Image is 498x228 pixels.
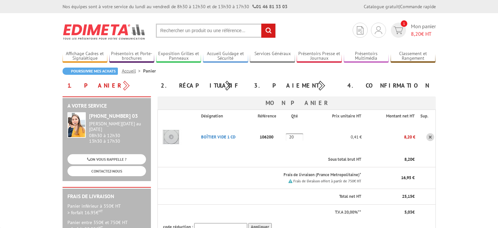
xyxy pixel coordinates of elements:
a: Poursuivre mes achats [63,68,118,75]
div: 08h30 à 12h30 13h30 à 17h30 [89,121,146,144]
span: 8,20 [411,31,421,37]
img: devis rapide [394,27,403,34]
div: 4. Confirmation [342,80,436,92]
small: Frais de livraison offert à partir de 750€ HT [293,179,361,183]
div: [PERSON_NAME][DATE] au [DATE] [89,121,146,132]
div: 1. Panier [63,80,156,92]
img: devis rapide [357,26,363,34]
span: > forfait 16.95€ [67,210,103,216]
a: Accueil Guidage et Sécurité [203,51,248,62]
span: 5,03 [404,209,412,215]
img: Edimeta [63,20,146,44]
a: Accueil [122,68,143,74]
li: Panier [143,68,156,74]
p: € [367,194,415,200]
h2: A votre service [67,103,146,109]
th: Qté [286,110,311,122]
a: Services Généraux [250,51,295,62]
a: Commande rapide [400,4,436,10]
strong: [PHONE_NUMBER] 03 [89,113,138,119]
img: devis rapide [375,26,382,34]
a: Classement et Rangement [391,51,436,62]
span: 25,15 [402,194,412,199]
a: devis rapide 1 Mon panier 8,20€ HT [389,23,436,38]
input: rechercher [261,24,275,38]
p: 0,41 € [311,131,362,143]
p: 8,20 € [362,131,415,143]
a: BOîTIER VIDE 1 CD [201,134,235,140]
span: Mon panier [411,23,436,38]
sup: HT [99,209,103,213]
div: Nos équipes sont à votre service du lundi au vendredi de 8h30 à 12h30 et de 13h30 à 17h30 [63,3,287,10]
a: Affichage Cadres et Signalétique [63,51,108,62]
th: Sup. [415,110,435,122]
h3: Mon panier [157,96,436,110]
h2: Frais de Livraison [67,194,146,199]
p: 106200 [258,131,286,143]
span: € HT [411,30,436,38]
div: 2. Récapitulatif [156,80,249,92]
a: ON VOUS RAPPELLE ? [67,154,146,164]
th: Désignation [196,110,258,122]
p: Référence [258,113,285,119]
p: Frais de livraison (France Metropolitaine)* [201,172,361,178]
p: € [367,156,415,163]
a: CONTACTEZ-NOUS [67,166,146,176]
img: widget-service.jpg [67,112,86,138]
p: Montant net HT [367,113,415,119]
strong: 01 46 81 33 03 [252,4,287,10]
input: Rechercher un produit ou une référence... [156,24,276,38]
p: Total net HT [163,194,361,200]
a: Présentoirs Multimédia [344,51,389,62]
p: Prix unitaire HT [316,113,361,119]
a: Présentoirs Presse et Journaux [297,51,342,62]
p: T.V.A 20,00%** [163,209,361,216]
img: BOîTIER VIDE 1 CD [158,124,184,150]
a: Présentoirs et Porte-brochures [109,51,155,62]
p: Panier inférieur à 350€ HT [67,203,146,216]
div: 3. Paiement [249,80,342,92]
span: 8,20 [404,156,412,162]
span: 1 [401,20,407,27]
a: Exposition Grilles et Panneaux [156,51,201,62]
span: 16,95 € [401,175,415,180]
a: Catalogue gratuit [364,4,399,10]
div: | [364,3,436,10]
th: Sous total brut HT [196,152,362,167]
img: picto.png [288,179,292,183]
p: € [367,209,415,216]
